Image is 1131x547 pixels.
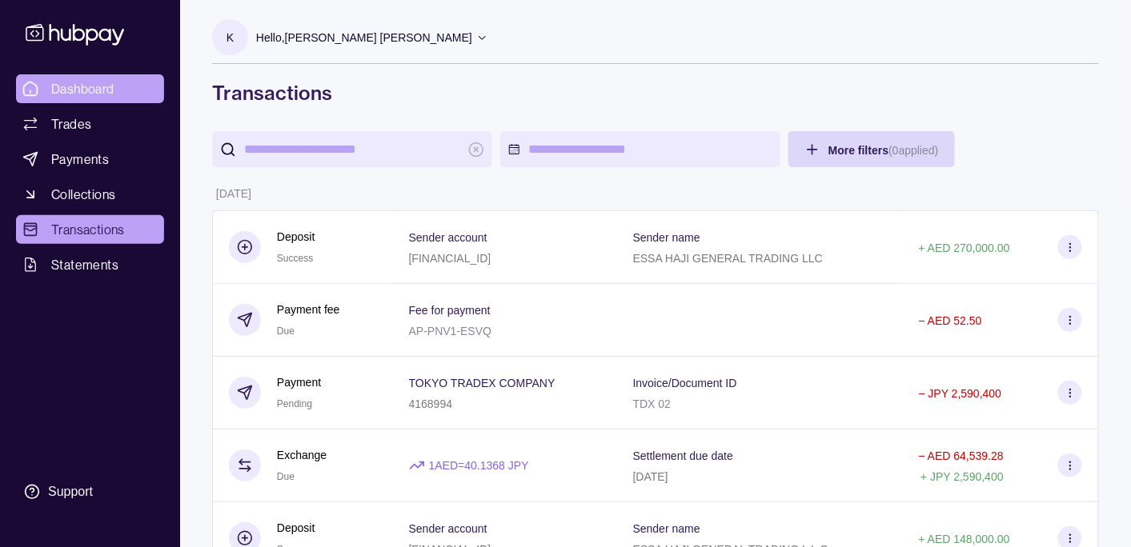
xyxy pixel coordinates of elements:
p: Hello, [PERSON_NAME] [PERSON_NAME] [256,29,472,46]
p: Sender account [409,522,487,535]
a: Collections [16,180,164,209]
p: + JPY 2,590,400 [920,470,1004,483]
p: [DATE] [216,187,251,200]
p: − AED 52.50 [919,314,982,327]
p: Deposit [277,228,315,246]
p: Exchange [277,446,327,464]
p: Sender account [409,231,487,244]
span: Due [277,325,295,337]
span: Transactions [51,220,125,239]
p: Invoice/Document ID [633,377,737,389]
span: More filters [828,144,939,157]
p: 4168994 [409,397,453,410]
p: TOKYO TRADEX COMPANY [409,377,555,389]
span: Trades [51,114,91,134]
span: Payments [51,150,109,169]
p: AP-PNV1-ESVQ [409,325,491,337]
p: − AED 64,539.28 [919,449,1004,462]
p: + AED 270,000.00 [919,242,1010,254]
button: More filters(0applied) [788,131,955,167]
h1: Transactions [212,80,1099,106]
span: Pending [277,398,312,409]
input: search [244,131,460,167]
p: Settlement due date [633,449,733,462]
div: Support [48,483,93,501]
p: + AED 148,000.00 [919,533,1010,545]
p: ( 0 applied) [888,144,938,157]
p: Fee for payment [409,304,491,317]
p: ESSA HAJI GENERAL TRADING LLC [633,252,823,265]
p: K [227,29,234,46]
p: [FINANCIAL_ID] [409,252,491,265]
span: Due [277,471,295,482]
p: Payment fee [277,301,340,318]
p: − JPY 2,590,400 [919,387,1002,400]
p: Payment [277,373,321,391]
a: Payments [16,145,164,174]
p: TDX 02 [633,397,671,410]
p: Deposit [277,519,315,537]
a: Statements [16,250,164,279]
span: Success [277,253,313,264]
p: 1 AED = 40.1368 JPY [429,457,529,474]
span: Statements [51,255,118,274]
p: [DATE] [633,470,668,483]
a: Support [16,475,164,509]
a: Trades [16,110,164,138]
span: Collections [51,185,115,204]
p: Sender name [633,522,700,535]
p: Sender name [633,231,700,244]
a: Dashboard [16,74,164,103]
a: Transactions [16,215,164,244]
span: Dashboard [51,79,114,98]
